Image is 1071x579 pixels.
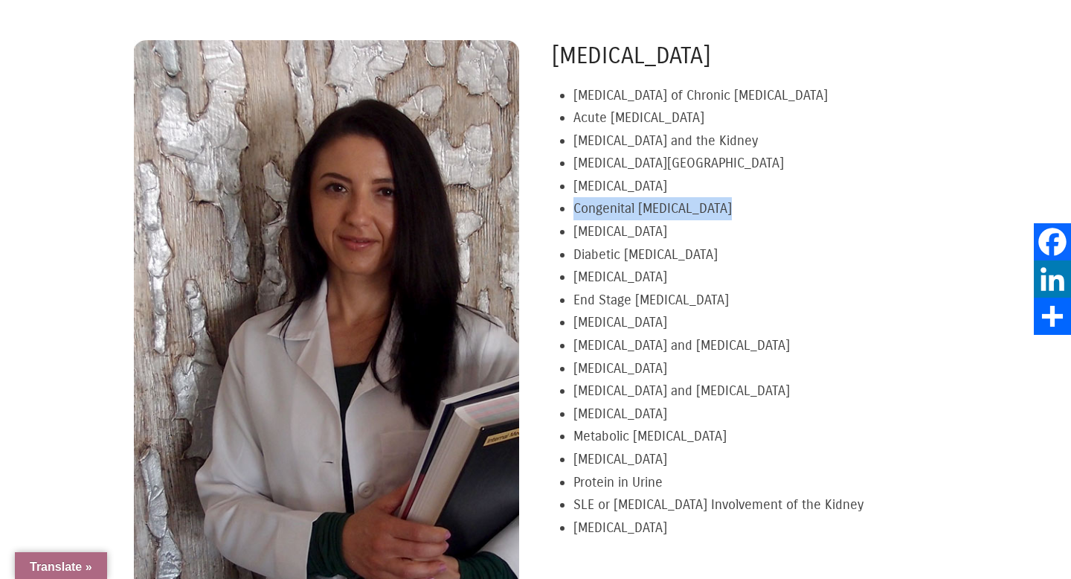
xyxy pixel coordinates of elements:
[573,197,937,220] li: Congenital [MEDICAL_DATA]
[573,220,937,243] li: [MEDICAL_DATA]
[1034,223,1071,260] a: Facebook
[573,516,937,540] li: [MEDICAL_DATA]
[573,403,937,426] li: [MEDICAL_DATA]
[573,243,937,266] li: Diabetic [MEDICAL_DATA]
[573,380,937,403] li: [MEDICAL_DATA] and [MEDICAL_DATA]
[573,152,937,175] li: [MEDICAL_DATA][GEOGRAPHIC_DATA]
[573,425,937,448] li: Metabolic [MEDICAL_DATA]
[573,175,937,198] li: [MEDICAL_DATA]
[573,493,937,516] li: SLE or [MEDICAL_DATA] Involvement of the Kidney
[552,40,937,72] h4: [MEDICAL_DATA]
[573,448,937,471] li: [MEDICAL_DATA]
[573,289,937,312] li: End Stage [MEDICAL_DATA]
[573,357,937,380] li: [MEDICAL_DATA]
[30,560,92,573] span: Translate »
[573,471,937,494] li: Protein in Urine
[573,106,937,129] li: Acute [MEDICAL_DATA]
[573,129,937,153] li: [MEDICAL_DATA] and the Kidney
[573,334,937,357] li: [MEDICAL_DATA] and [MEDICAL_DATA]
[573,311,937,334] li: [MEDICAL_DATA]
[573,84,937,107] li: [MEDICAL_DATA] of Chronic [MEDICAL_DATA]
[573,266,937,289] li: [MEDICAL_DATA]
[1034,260,1071,298] a: LinkedIn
